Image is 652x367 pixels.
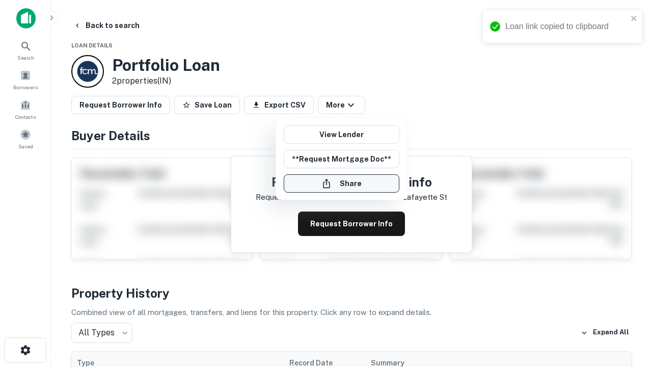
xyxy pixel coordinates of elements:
a: View Lender [284,125,399,144]
button: **Request Mortgage Doc** [284,150,399,168]
button: close [631,14,638,24]
div: Loan link copied to clipboard [505,20,628,33]
iframe: Chat Widget [601,253,652,302]
button: Share [284,174,399,193]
